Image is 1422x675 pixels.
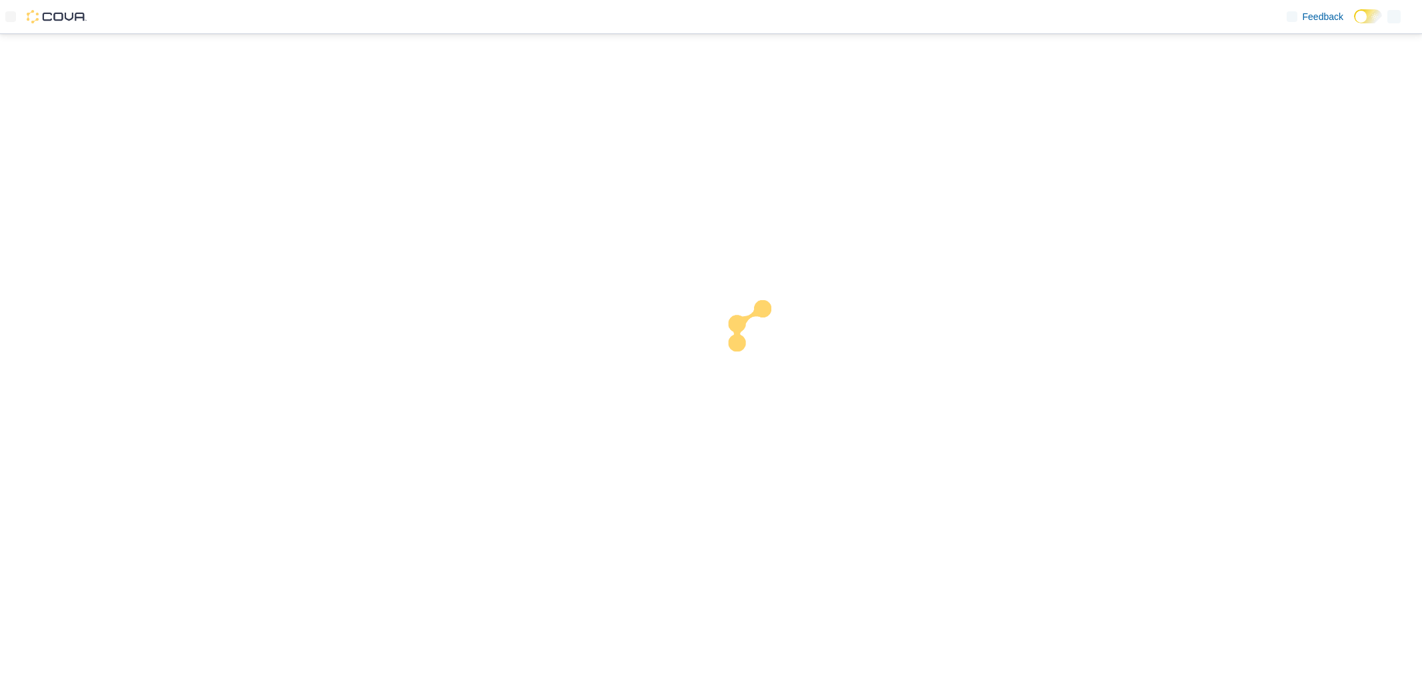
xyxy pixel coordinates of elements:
[27,10,87,23] img: Cova
[1354,23,1355,24] span: Dark Mode
[1281,3,1349,30] a: Feedback
[1303,10,1343,23] span: Feedback
[1354,9,1382,23] input: Dark Mode
[711,290,811,390] img: cova-loader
